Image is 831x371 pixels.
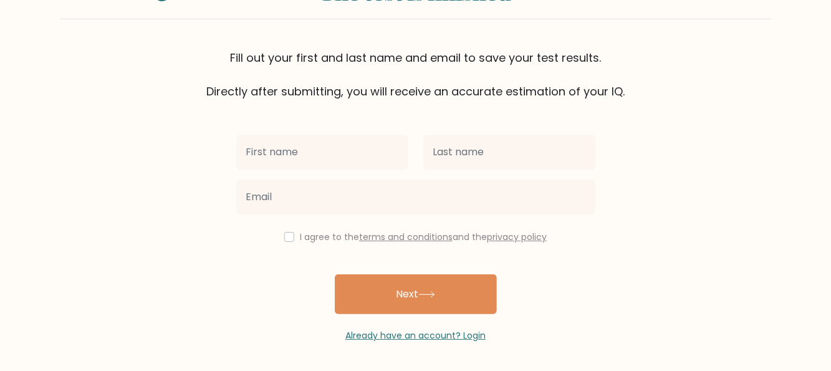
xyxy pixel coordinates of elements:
input: First name [236,135,408,170]
label: I agree to the and the [300,231,547,243]
button: Next [335,274,497,314]
div: Fill out your first and last name and email to save your test results. Directly after submitting,... [60,49,771,100]
a: terms and conditions [359,231,453,243]
a: privacy policy [487,231,547,243]
a: Already have an account? Login [345,329,486,342]
input: Email [236,180,595,214]
input: Last name [423,135,595,170]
